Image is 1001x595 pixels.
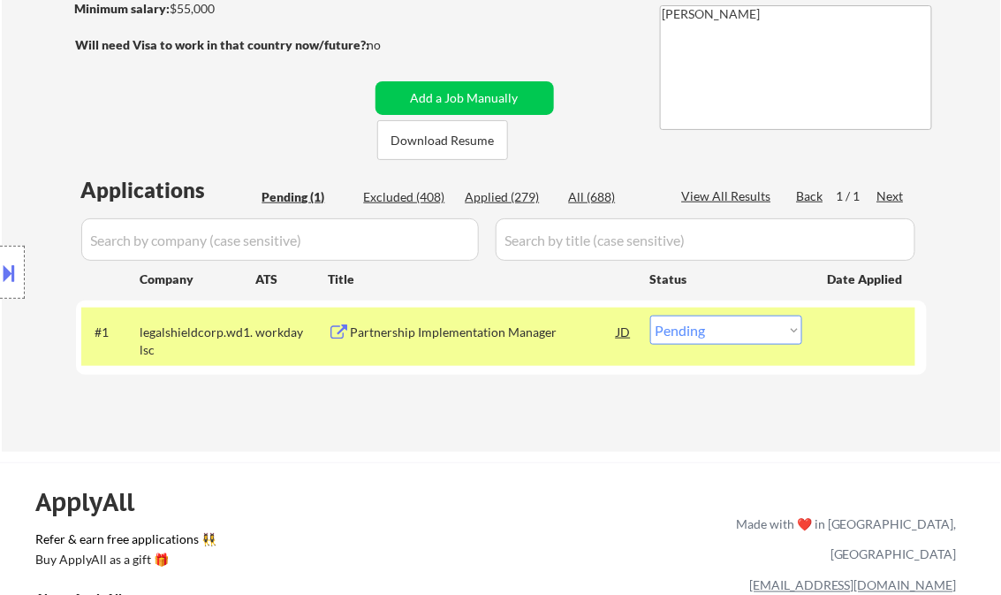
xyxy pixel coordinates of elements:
[375,81,554,115] button: Add a Job Manually
[377,120,508,160] button: Download Resume
[569,188,657,206] div: All (688)
[35,487,155,517] div: ApplyAll
[877,187,906,205] div: Next
[76,37,370,52] strong: Will need Visa to work in that country now/future?:
[797,187,825,205] div: Back
[75,1,171,16] strong: Minimum salary:
[329,271,633,288] div: Title
[729,508,957,570] div: Made with ❤️ in [GEOGRAPHIC_DATA], [GEOGRAPHIC_DATA]
[837,187,877,205] div: 1 / 1
[35,554,212,567] div: Buy ApplyAll as a gift 🎁
[828,271,906,288] div: Date Applied
[368,36,418,54] div: no
[682,187,777,205] div: View All Results
[749,578,957,593] a: [EMAIL_ADDRESS][DOMAIN_NAME]
[364,188,452,206] div: Excluded (408)
[466,188,554,206] div: Applied (279)
[35,533,367,552] a: Refer & earn free applications 👯‍♀️
[650,263,802,294] div: Status
[351,324,618,341] div: Partnership Implementation Manager
[35,552,212,574] a: Buy ApplyAll as a gift 🎁
[496,218,915,261] input: Search by title (case sensitive)
[616,316,633,347] div: JD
